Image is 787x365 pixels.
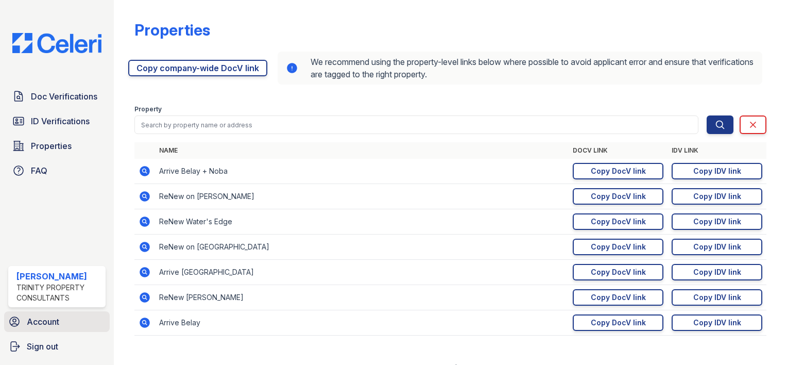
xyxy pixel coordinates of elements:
div: Copy IDV link [693,191,741,202]
div: Copy IDV link [693,267,741,277]
a: Copy DocV link [573,239,663,255]
a: Account [4,311,110,332]
a: FAQ [8,160,106,181]
th: IDV Link [668,142,766,159]
span: FAQ [31,164,47,177]
a: Copy DocV link [573,188,663,205]
div: Copy DocV link [591,318,646,328]
div: Trinity Property Consultants [16,283,101,303]
a: Copy DocV link [573,163,663,179]
a: Copy IDV link [672,264,762,280]
div: Properties [134,21,210,39]
div: We recommend using the property-level links below where possible to avoid applicant error and ens... [278,52,762,85]
a: Properties [8,136,106,156]
span: Doc Verifications [31,90,97,103]
a: Copy DocV link [573,314,663,331]
div: Copy DocV link [591,292,646,303]
td: ReNew on [PERSON_NAME] [155,184,569,209]
div: Copy DocV link [591,242,646,252]
td: ReNew on [GEOGRAPHIC_DATA] [155,235,569,260]
a: Copy DocV link [573,213,663,230]
a: Copy IDV link [672,188,762,205]
div: Copy IDV link [693,318,741,328]
td: Arrive Belay + Noba [155,159,569,184]
span: Account [27,316,59,328]
td: Arrive [GEOGRAPHIC_DATA] [155,260,569,285]
a: Copy IDV link [672,289,762,306]
th: DocV Link [569,142,668,159]
td: ReNew Water's Edge [155,209,569,235]
a: Copy IDV link [672,163,762,179]
label: Property [134,105,162,113]
a: ID Verifications [8,111,106,131]
span: ID Verifications [31,115,90,127]
input: Search by property name or address [134,115,698,134]
a: Copy IDV link [672,314,762,331]
a: Doc Verifications [8,86,106,107]
div: Copy IDV link [693,166,741,176]
div: Copy DocV link [591,166,646,176]
a: Copy DocV link [573,289,663,306]
a: Copy IDV link [672,239,762,255]
a: Copy DocV link [573,264,663,280]
a: Copy IDV link [672,213,762,230]
div: Copy DocV link [591,191,646,202]
div: [PERSON_NAME] [16,270,101,283]
td: Arrive Belay [155,310,569,336]
div: Copy IDV link [693,217,741,227]
div: Copy IDV link [693,292,741,303]
img: CE_Logo_Blue-a8612792a0a2168367f1c8372b55b34899dd931a85d93a1a3d3e32e68fde9ad4.png [4,33,110,53]
div: Copy DocV link [591,267,646,277]
span: Sign out [27,340,58,353]
td: ReNew [PERSON_NAME] [155,285,569,310]
div: Copy IDV link [693,242,741,252]
a: Copy company-wide DocV link [128,60,267,76]
span: Properties [31,140,72,152]
th: Name [155,142,569,159]
a: Sign out [4,336,110,357]
div: Copy DocV link [591,217,646,227]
